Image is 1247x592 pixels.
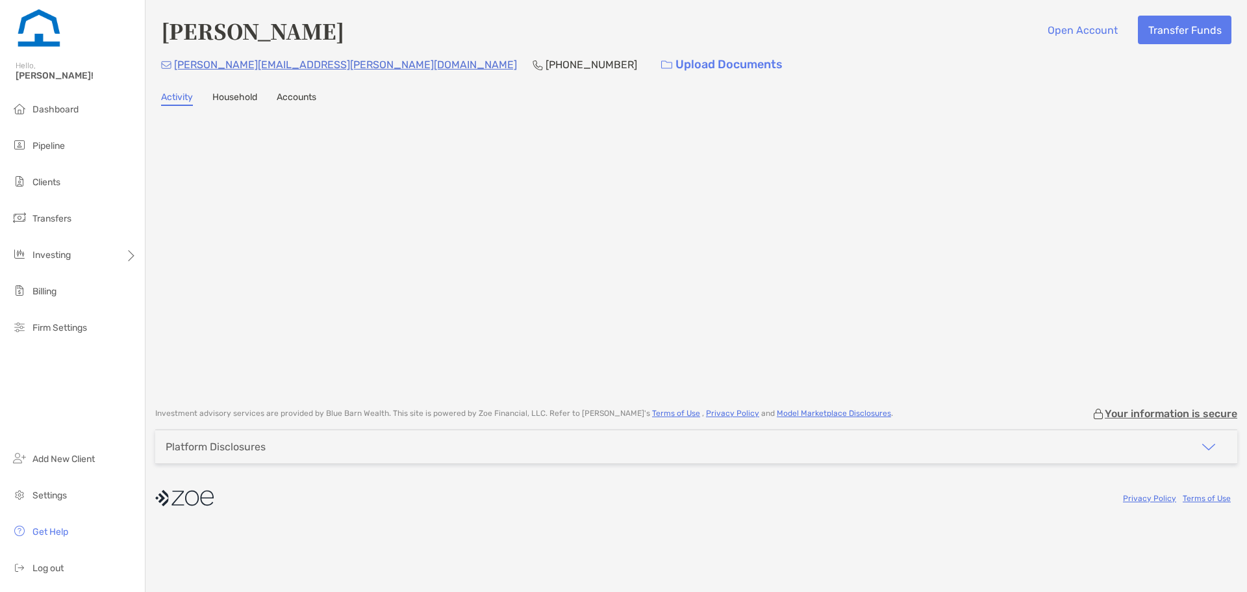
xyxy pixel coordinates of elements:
span: Log out [32,563,64,574]
span: Clients [32,177,60,188]
img: clients icon [12,174,27,189]
a: Upload Documents [653,51,791,79]
img: icon arrow [1201,439,1216,455]
span: [PERSON_NAME]! [16,70,137,81]
img: transfers icon [12,210,27,225]
p: Your information is secure [1105,407,1237,420]
img: settings icon [12,487,27,502]
a: Model Marketplace Disclosures [777,409,891,418]
a: Privacy Policy [1123,494,1176,503]
img: get-help icon [12,523,27,539]
img: add_new_client icon [12,450,27,466]
a: Privacy Policy [706,409,759,418]
span: Dashboard [32,104,79,115]
img: Phone Icon [533,60,543,70]
img: firm-settings icon [12,319,27,335]
span: Get Help [32,526,68,537]
button: Transfer Funds [1138,16,1231,44]
span: Settings [32,490,67,501]
button: Open Account [1037,16,1127,44]
span: Transfers [32,213,71,224]
img: Zoe Logo [16,5,62,52]
img: logout icon [12,560,27,575]
div: Platform Disclosures [166,441,266,453]
span: Firm Settings [32,322,87,333]
a: Terms of Use [652,409,700,418]
img: Email Icon [161,61,171,69]
p: [PERSON_NAME][EMAIL_ADDRESS][PERSON_NAME][DOMAIN_NAME] [174,57,517,73]
img: billing icon [12,283,27,298]
p: [PHONE_NUMBER] [546,57,637,73]
span: Add New Client [32,454,95,465]
img: dashboard icon [12,101,27,116]
a: Accounts [277,92,316,106]
h4: [PERSON_NAME] [161,16,344,45]
span: Billing [32,286,57,297]
p: Investment advisory services are provided by Blue Barn Wealth . This site is powered by Zoe Finan... [155,409,893,418]
img: company logo [155,483,214,513]
span: Investing [32,250,71,261]
a: Activity [161,92,193,106]
img: pipeline icon [12,137,27,153]
img: investing icon [12,246,27,262]
a: Household [212,92,257,106]
img: button icon [661,60,672,70]
span: Pipeline [32,140,65,151]
a: Terms of Use [1183,494,1231,503]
